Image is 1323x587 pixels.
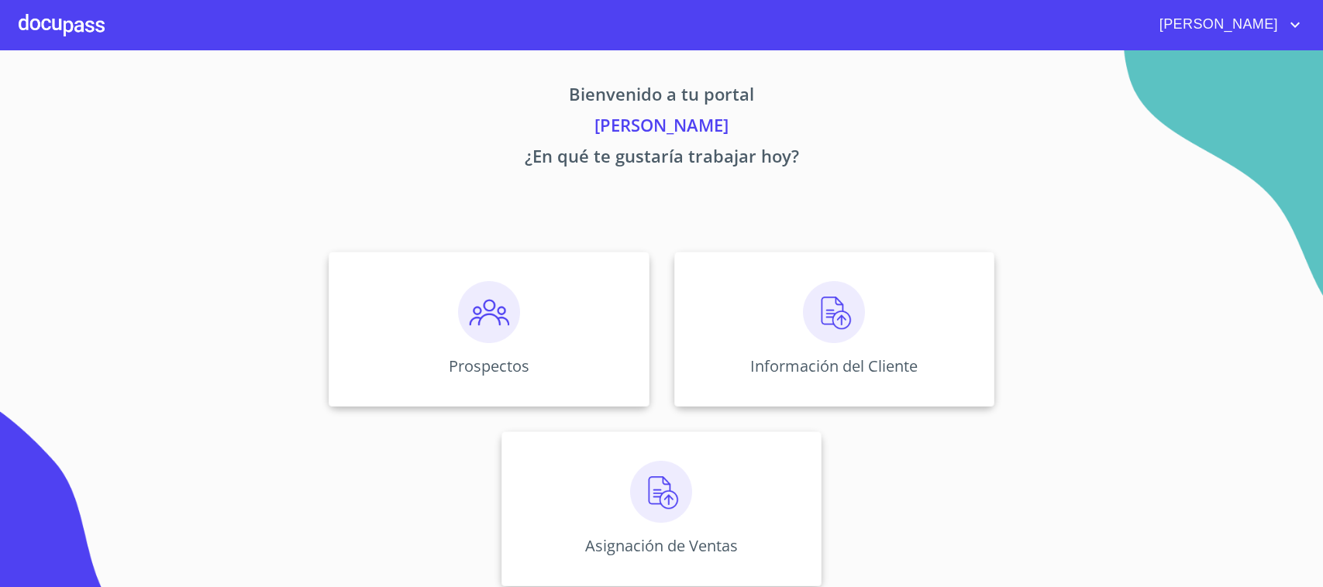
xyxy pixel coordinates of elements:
[1148,12,1286,37] span: [PERSON_NAME]
[630,461,692,523] img: carga.png
[184,143,1139,174] p: ¿En qué te gustaría trabajar hoy?
[184,112,1139,143] p: [PERSON_NAME]
[1148,12,1304,37] button: account of current user
[803,281,865,343] img: carga.png
[458,281,520,343] img: prospectos.png
[585,535,738,556] p: Asignación de Ventas
[184,81,1139,112] p: Bienvenido a tu portal
[750,355,918,376] p: Información del Cliente
[449,355,529,376] p: Prospectos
